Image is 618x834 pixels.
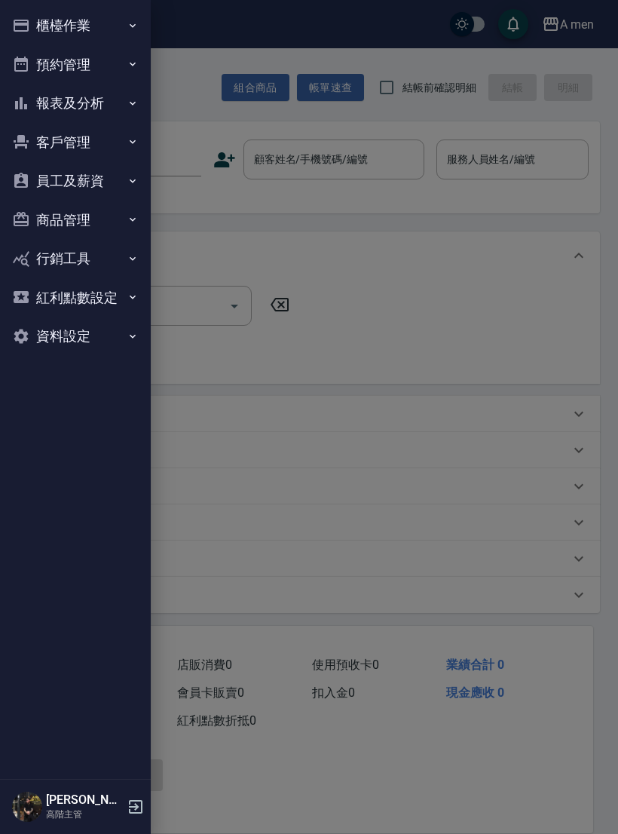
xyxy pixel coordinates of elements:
[6,161,145,201] button: 員工及薪資
[6,84,145,123] button: 報表及分析
[46,808,123,821] p: 高階主管
[12,792,42,822] img: Person
[6,6,145,45] button: 櫃檯作業
[6,278,145,317] button: 紅利點數設定
[6,45,145,84] button: 預約管理
[6,317,145,356] button: 資料設定
[6,239,145,278] button: 行銷工具
[6,123,145,162] button: 客戶管理
[6,201,145,240] button: 商品管理
[46,793,123,808] h5: [PERSON_NAME]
